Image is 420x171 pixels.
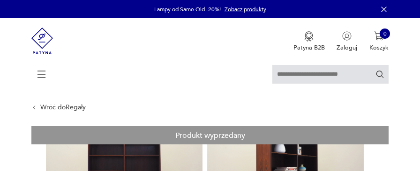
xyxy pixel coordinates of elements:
a: Zobacz produkty [225,6,266,13]
button: Zaloguj [337,31,357,52]
a: Wróć doRegały [40,104,86,111]
p: Koszyk [369,43,389,52]
img: Ikonka użytkownika [342,31,352,41]
div: Produkt wyprzedany [31,126,389,144]
button: Szukaj [375,70,384,78]
img: Ikona medalu [304,31,314,42]
img: Ikona koszyka [374,31,383,41]
p: Patyna B2B [293,43,325,52]
button: Patyna B2B [293,31,325,52]
p: Zaloguj [337,43,357,52]
a: Ikona medaluPatyna B2B [293,31,325,52]
img: Patyna - sklep z meblami i dekoracjami vintage [31,18,53,64]
button: 0Koszyk [369,31,389,52]
p: Lampy od Same Old -20%! [154,6,221,13]
div: 0 [380,28,390,39]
